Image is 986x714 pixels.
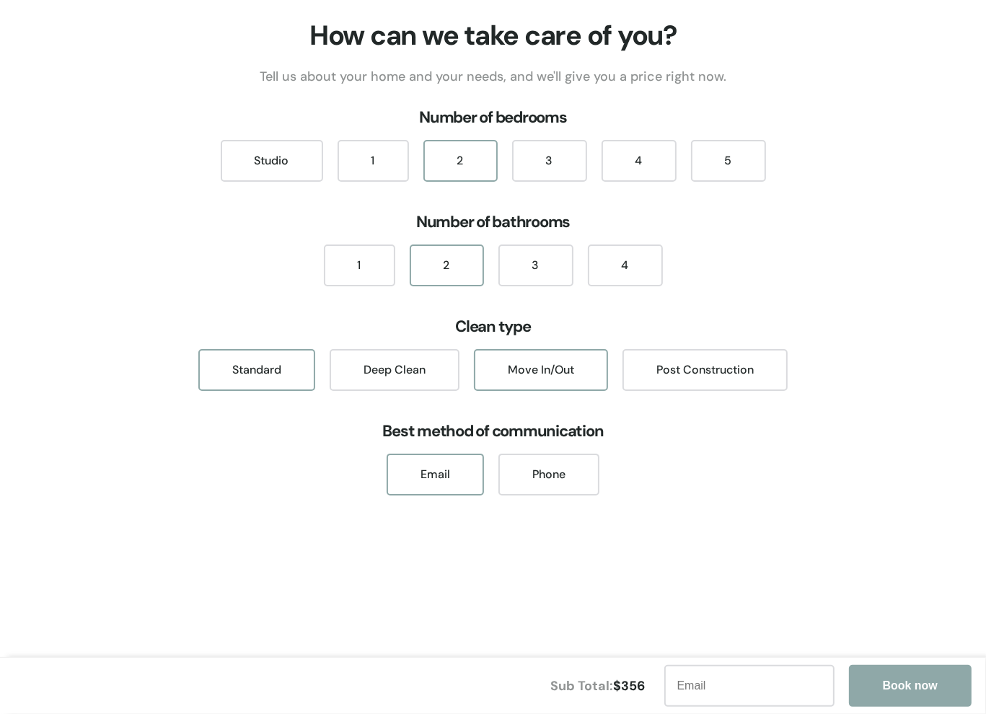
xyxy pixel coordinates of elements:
div: 4 [602,140,677,182]
div: 2 [423,140,498,182]
div: Sub Total: [551,677,657,695]
div: Email [387,454,484,495]
div: 3 [498,244,573,286]
div: Studio [221,140,323,182]
div: 2 [410,244,484,286]
div: Phone [498,454,599,495]
button: Book now [849,665,972,707]
div: 3 [512,140,587,182]
div: Standard [198,349,315,391]
div: Deep Clean [330,349,459,391]
div: 4 [588,244,663,286]
div: 5 [691,140,766,182]
div: Move In/Out [474,349,608,391]
span: $ 356 [614,677,646,695]
div: 1 [338,140,409,182]
div: 1 [324,244,395,286]
div: Post Construction [622,349,788,391]
input: Email [664,665,835,707]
